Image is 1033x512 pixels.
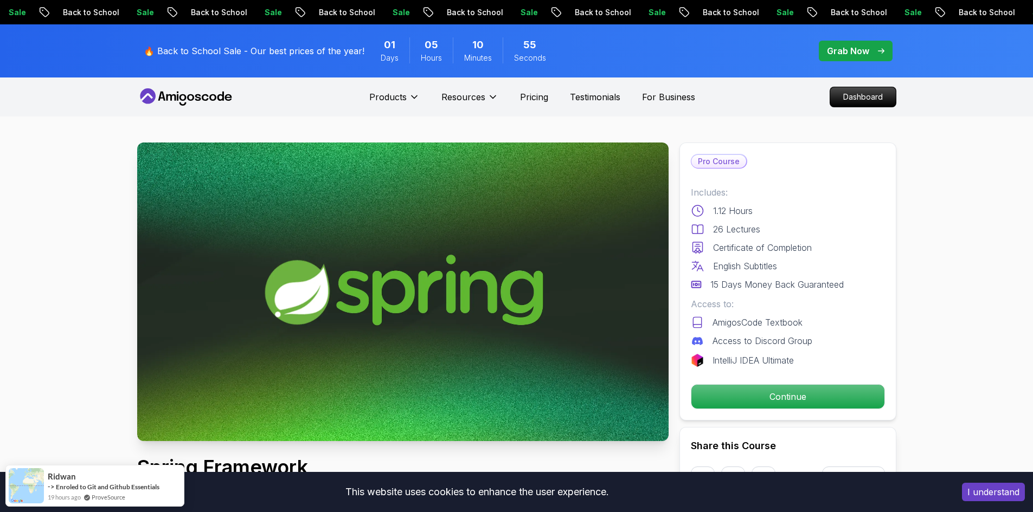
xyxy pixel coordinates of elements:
[691,354,704,367] img: jetbrains logo
[691,438,885,453] h2: Share this Course
[508,7,542,18] p: Sale
[425,37,438,53] span: 5 Hours
[818,7,891,18] p: Back to School
[50,7,124,18] p: Back to School
[713,354,794,367] p: IntelliJ IDEA Ultimate
[48,472,76,481] span: ridwan
[691,385,884,409] p: Continue
[946,7,1019,18] p: Back to School
[562,7,636,18] p: Back to School
[137,142,669,441] img: spring-framework_thumbnail
[306,7,380,18] p: Back to School
[514,53,546,63] span: Seconds
[369,90,420,112] button: Products
[8,480,946,504] div: This website uses cookies to enhance the user experience.
[713,316,803,329] p: AmigosCode Textbook
[523,37,536,53] span: 55 Seconds
[380,7,414,18] p: Sale
[48,492,81,502] span: 19 hours ago
[691,186,885,199] p: Includes:
[636,7,670,18] p: Sale
[962,483,1025,501] button: Accept cookies
[827,44,869,57] p: Grab Now
[48,482,55,491] span: ->
[691,297,885,310] p: Access to:
[124,7,158,18] p: Sale
[252,7,286,18] p: Sale
[441,90,485,103] p: Resources
[56,483,159,491] a: Enroled to Git and Github Essentials
[690,7,763,18] p: Back to School
[441,90,498,112] button: Resources
[92,492,125,502] a: ProveSource
[713,223,760,236] p: 26 Lectures
[710,278,844,291] p: 15 Days Money Back Guaranteed
[691,155,746,168] p: Pro Course
[713,241,812,254] p: Certificate of Completion
[144,44,364,57] p: 🔥 Back to School Sale - Our best prices of the year!
[763,7,798,18] p: Sale
[421,53,442,63] span: Hours
[830,87,896,107] a: Dashboard
[822,466,885,490] button: Copy link
[381,53,399,63] span: Days
[434,7,508,18] p: Back to School
[472,37,484,53] span: 10 Minutes
[830,87,896,107] p: Dashboard
[369,90,407,103] p: Products
[691,384,885,409] button: Continue
[178,7,252,18] p: Back to School
[642,90,695,103] a: For Business
[464,53,492,63] span: Minutes
[570,90,620,103] a: Testimonials
[713,334,812,347] p: Access to Discord Group
[384,37,395,53] span: 1 Days
[713,204,753,217] p: 1.12 Hours
[891,7,926,18] p: Sale
[713,260,777,273] p: English Subtitles
[137,456,669,478] h1: Spring Framework
[9,468,44,503] img: provesource social proof notification image
[520,90,548,103] a: Pricing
